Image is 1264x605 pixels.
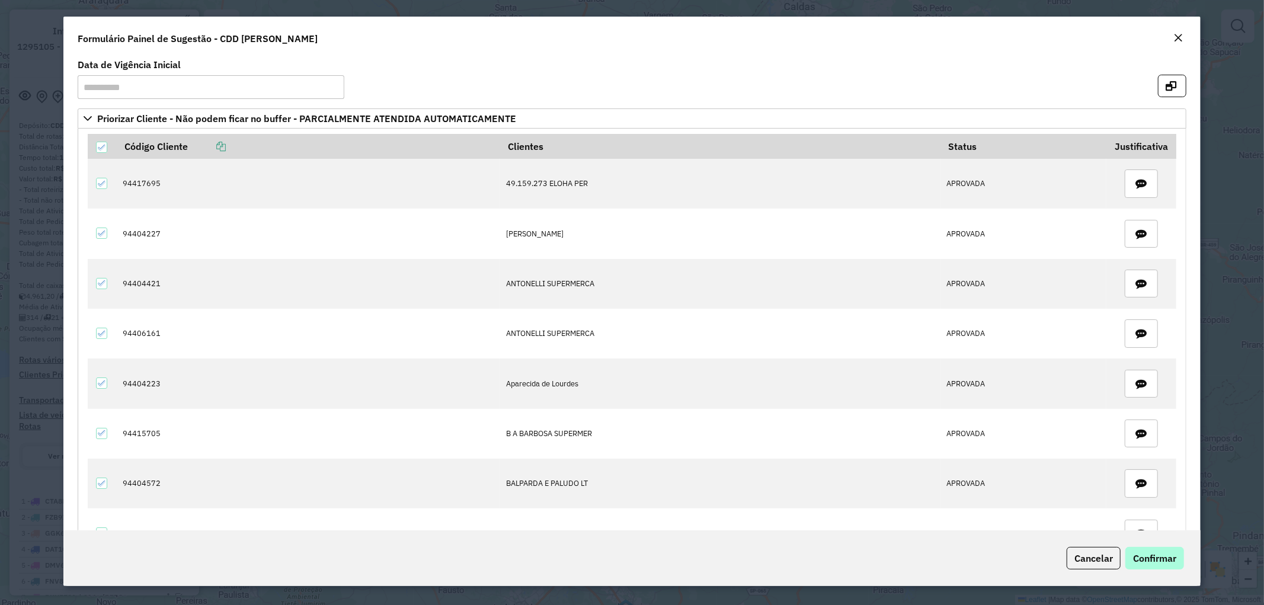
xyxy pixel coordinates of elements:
em: Fechar [1173,33,1183,43]
th: Status [940,134,1107,159]
a: Priorizar Cliente - Não podem ficar no buffer - PARCIALMENTE ATENDIDA AUTOMATICAMENTE [78,108,1187,129]
button: Close [1170,31,1186,46]
td: ANTONELLI SUPERMERCA [500,309,940,358]
span: Confirmar [1133,552,1176,564]
td: 49.159.273 ELOHA PER [500,159,940,209]
td: 94417695 [116,159,500,209]
td: B A BARBOSA SUPERMER [500,409,940,459]
td: 94404572 [116,459,500,508]
h4: Formulário Painel de Sugestão - CDD [PERSON_NAME] [78,31,318,46]
td: APROVADA [940,309,1107,358]
span: Priorizar Cliente - Não podem ficar no buffer - PARCIALMENTE ATENDIDA AUTOMATICAMENTE [97,114,516,123]
td: ANTONELLI SUPERMERCA [500,259,940,309]
label: Data de Vigência Inicial [78,57,181,72]
td: APROVADA [940,459,1107,508]
span: Cancelar [1074,552,1113,564]
button: Confirmar [1125,547,1184,569]
td: 94404421 [116,259,500,309]
td: APROVADA [940,209,1107,258]
td: 94404227 [116,209,500,258]
td: BAR DO LUCAS [500,508,940,558]
hb-button: Abrir em nova aba [1158,79,1186,91]
td: 94404223 [116,358,500,408]
td: BALPARDA E PALUDO LT [500,459,940,508]
a: Copiar [188,140,226,152]
th: Código Cliente [116,134,500,159]
td: APROVADA [940,358,1107,408]
td: 94406161 [116,309,500,358]
th: Clientes [500,134,940,159]
td: APROVADA [940,159,1107,209]
td: Aparecida de Lourdes [500,358,940,408]
td: 94419080 [116,508,500,558]
button: Cancelar [1067,547,1121,569]
td: APROVADA [940,259,1107,309]
td: APROVADA [940,508,1107,558]
td: APROVADA [940,409,1107,459]
th: Justificativa [1106,134,1176,159]
td: 94415705 [116,409,500,459]
td: [PERSON_NAME] [500,209,940,258]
